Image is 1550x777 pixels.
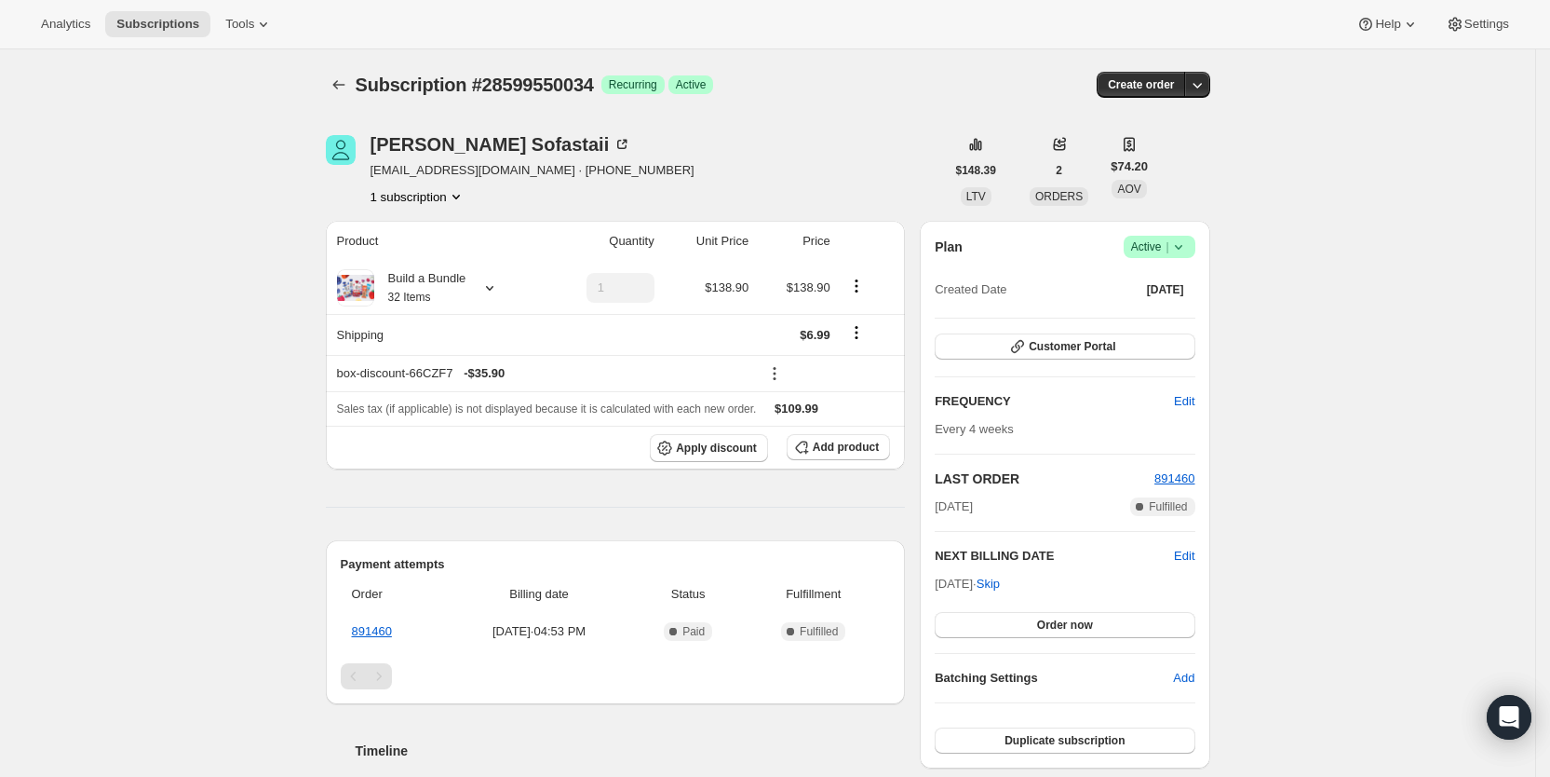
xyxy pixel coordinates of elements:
[356,75,594,95] span: Subscription #28599550034
[748,585,879,604] span: Fulfillment
[464,364,505,383] span: - $35.90
[787,280,830,294] span: $138.90
[935,422,1014,436] span: Every 4 weeks
[800,328,830,342] span: $6.99
[1056,163,1062,178] span: 2
[225,17,254,32] span: Tools
[30,11,101,37] button: Analytics
[337,364,749,383] div: box-discount-66CZF7
[935,470,1154,488] h2: LAST ORDER
[341,555,891,574] h2: Payment attempts
[935,547,1174,566] h2: NEXT BILLING DATE
[935,238,963,256] h2: Plan
[956,163,996,178] span: $148.39
[1037,618,1093,633] span: Order now
[1045,157,1073,184] button: 2
[326,135,356,165] span: Mallory Sofastaii
[775,402,818,416] span: $109.99
[371,187,465,206] button: Product actions
[966,190,986,203] span: LTV
[676,441,757,456] span: Apply discount
[450,585,628,604] span: Billing date
[1166,239,1168,254] span: |
[935,612,1194,638] button: Order now
[1108,77,1174,92] span: Create order
[388,291,431,304] small: 32 Items
[371,135,632,154] div: [PERSON_NAME] Sofastaii
[705,280,748,294] span: $138.90
[1464,17,1509,32] span: Settings
[1029,339,1115,354] span: Customer Portal
[935,498,973,516] span: [DATE]
[116,17,199,32] span: Subscriptions
[1131,238,1188,256] span: Active
[1035,190,1083,203] span: ORDERS
[660,221,755,262] th: Unit Price
[1174,547,1194,566] button: Edit
[341,663,891,689] nav: Pagination
[105,11,210,37] button: Subscriptions
[935,334,1194,360] button: Customer Portal
[337,402,757,416] span: Sales tax (if applicable) is not displayed because it is calculated with each new order.
[1154,471,1194,485] a: 891460
[1345,11,1430,37] button: Help
[935,577,1000,591] span: [DATE] ·
[1136,277,1195,303] button: [DATE]
[1154,470,1194,488] button: 891460
[800,624,838,639] span: Fulfilled
[1375,17,1400,32] span: Help
[356,742,906,760] h2: Timeline
[935,669,1173,688] h6: Batching Settings
[842,276,871,296] button: Product actions
[609,77,657,92] span: Recurring
[352,624,392,638] a: 891460
[676,77,707,92] span: Active
[371,161,694,180] span: [EMAIL_ADDRESS][DOMAIN_NAME] · [PHONE_NUMBER]
[787,434,890,460] button: Add product
[682,624,705,639] span: Paid
[935,392,1174,411] h2: FREQUENCY
[326,221,543,262] th: Product
[1004,733,1125,748] span: Duplicate subscription
[341,574,445,615] th: Order
[1097,72,1185,98] button: Create order
[374,269,466,307] div: Build a Bundle
[935,280,1006,299] span: Created Date
[965,569,1011,599] button: Skip
[214,11,284,37] button: Tools
[640,585,736,604] span: Status
[326,72,352,98] button: Subscriptions
[935,728,1194,754] button: Duplicate subscription
[1147,282,1184,297] span: [DATE]
[945,157,1007,184] button: $148.39
[1487,695,1531,740] div: Open Intercom Messenger
[754,221,836,262] th: Price
[326,314,543,355] th: Shipping
[842,322,871,343] button: Shipping actions
[450,622,628,641] span: [DATE] · 04:53 PM
[1435,11,1520,37] button: Settings
[1163,387,1206,416] button: Edit
[1173,669,1194,688] span: Add
[1162,663,1206,693] button: Add
[813,440,879,455] span: Add product
[1117,183,1140,196] span: AOV
[1174,392,1194,411] span: Edit
[1149,499,1187,514] span: Fulfilled
[542,221,659,262] th: Quantity
[650,434,768,462] button: Apply discount
[977,575,1000,593] span: Skip
[41,17,90,32] span: Analytics
[1111,157,1148,176] span: $74.20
